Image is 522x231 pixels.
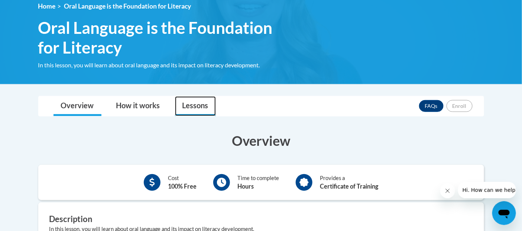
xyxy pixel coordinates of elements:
div: In this lesson, you will learn about oral language and its impact on literacy development. [38,61,295,69]
span: Oral Language is the Foundation for Literacy [64,2,191,10]
a: FAQs [419,100,444,112]
div: Time to complete [237,174,279,191]
b: 100% Free [168,183,197,190]
iframe: Close message [440,183,455,198]
b: Hours [237,183,254,190]
a: How it works [109,96,168,116]
iframe: Message from company [458,182,516,198]
a: Lessons [175,96,216,116]
span: Hi. How can we help? [4,5,60,11]
h3: Overview [38,131,484,150]
span: Oral Language is the Foundation for Literacy [38,18,295,57]
div: Provides a [320,174,378,191]
div: Cost [168,174,197,191]
button: Enroll [447,100,473,112]
iframe: Button to launch messaging window [492,201,516,225]
a: Overview [54,96,101,116]
h3: Description [49,214,473,225]
b: Certificate of Training [320,183,378,190]
a: Home [38,2,56,10]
